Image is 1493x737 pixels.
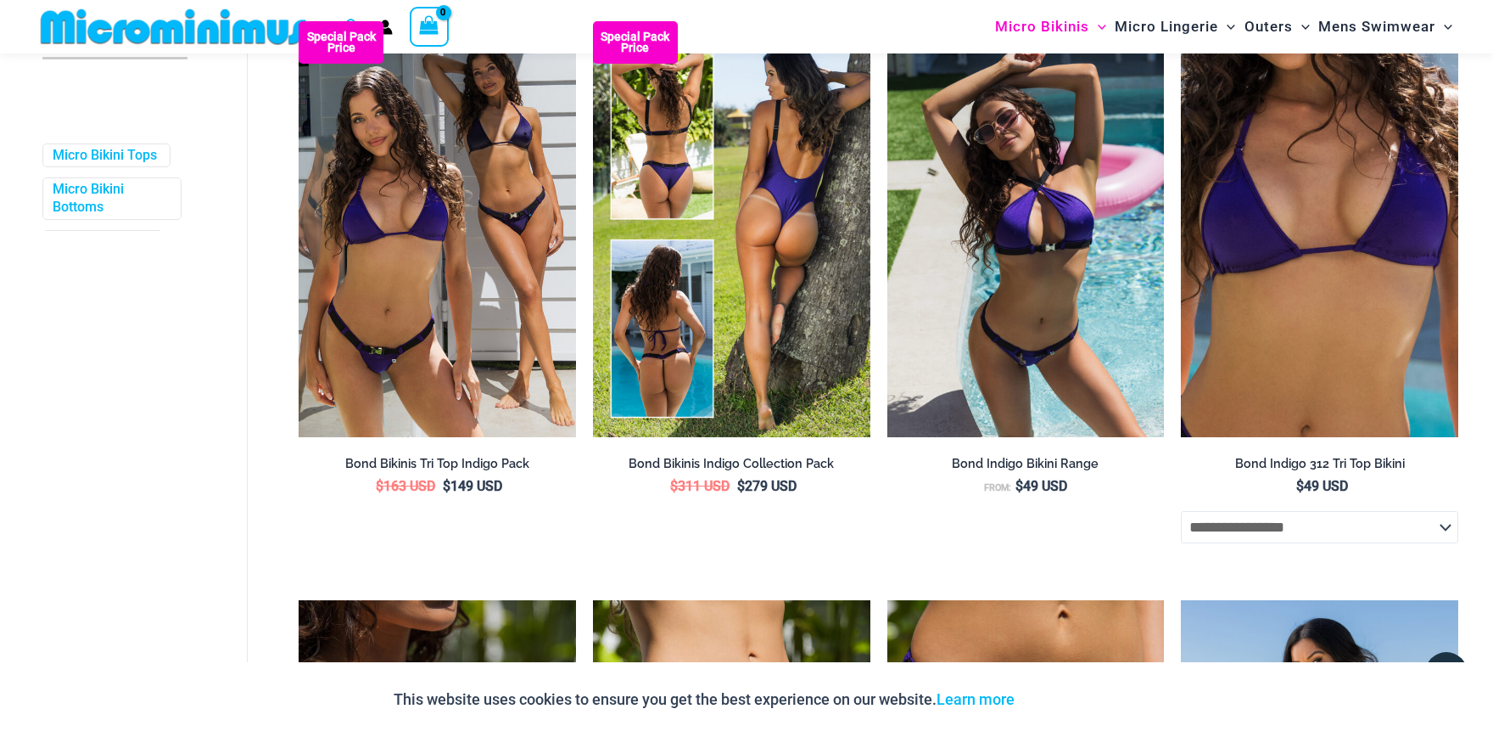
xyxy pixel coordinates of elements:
a: Bond Indigo 393 Top 285 Cheeky Bikini 10Bond Indigo 393 Top 285 Cheeky Bikini 04Bond Indigo 393 T... [887,21,1165,437]
a: Mens SwimwearMenu ToggleMenu Toggle [1314,5,1457,48]
span: Menu Toggle [1089,5,1106,48]
img: Bond Indigo 393 Top 285 Cheeky Bikini 10 [887,21,1165,437]
span: Mens Swimwear [1318,5,1435,48]
span: $ [1296,478,1304,494]
b: Special Pack Price [299,31,383,53]
span: From: [984,482,1011,493]
span: Micro Bikinis [995,5,1089,48]
a: View Shopping Cart, empty [410,7,449,46]
a: Bond Indigo 312 Top 02Bond Indigo 312 Top 492 Thong Bikini 04Bond Indigo 312 Top 492 Thong Bikini 04 [1181,21,1458,437]
span: $ [376,478,383,494]
img: Bond Indigo 312 Top 02 [1181,21,1458,437]
bdi: 149 USD [443,478,502,494]
h2: Bond Bikinis Tri Top Indigo Pack [299,456,576,472]
a: Bond Indigo Tri Top Pack (1) Bond Indigo Tri Top Pack Back (1)Bond Indigo Tri Top Pack Back (1) [299,21,576,437]
a: Bond Indigo 312 Tri Top Bikini [1181,456,1458,478]
h2: Bond Indigo Bikini Range [887,456,1165,472]
bdi: 49 USD [1015,478,1067,494]
a: Bond Indigo Bikini Range [887,456,1165,478]
a: Bond Bikinis Tri Top Indigo Pack [299,456,576,478]
h2: Bond Bikinis Indigo Collection Pack [593,456,870,472]
img: Bond Indigo Tri Top Pack (1) [299,21,576,437]
a: Bond Bikinis Indigo Collection Pack [593,456,870,478]
p: This website uses cookies to ensure you get the best experience on our website. [394,687,1015,712]
span: Micro Lingerie [1115,5,1218,48]
a: Micro Bikini Bottoms [53,181,168,217]
a: Search icon link [345,16,361,37]
bdi: 311 USD [670,478,730,494]
a: Micro BikinisMenu ToggleMenu Toggle [991,5,1110,48]
a: Account icon link [377,20,393,35]
h2: Bond Indigo 312 Tri Top Bikini [1181,456,1458,472]
button: Accept [1027,679,1099,720]
img: MM SHOP LOGO FLAT [34,8,313,46]
a: Micro LingerieMenu ToggleMenu Toggle [1110,5,1239,48]
span: $ [1015,478,1023,494]
span: Menu Toggle [1293,5,1310,48]
a: OutersMenu ToggleMenu Toggle [1240,5,1314,48]
b: Special Pack Price [593,31,678,53]
bdi: 279 USD [737,478,797,494]
a: Micro Bikini Tops [53,147,157,165]
span: Menu Toggle [1435,5,1452,48]
bdi: 163 USD [376,478,435,494]
span: $ [737,478,745,494]
span: $ [443,478,450,494]
span: Menu Toggle [1218,5,1235,48]
a: Learn more [937,690,1015,708]
a: Bond Inidgo Collection Pack (10) Bond Indigo Bikini Collection Pack Back (6)Bond Indigo Bikini Co... [593,21,870,437]
span: Outers [1244,5,1293,48]
span: $ [670,478,678,494]
img: Bond Indigo Bikini Collection Pack Back (6) [593,21,870,437]
nav: Site Navigation [988,3,1459,51]
bdi: 49 USD [1296,478,1348,494]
